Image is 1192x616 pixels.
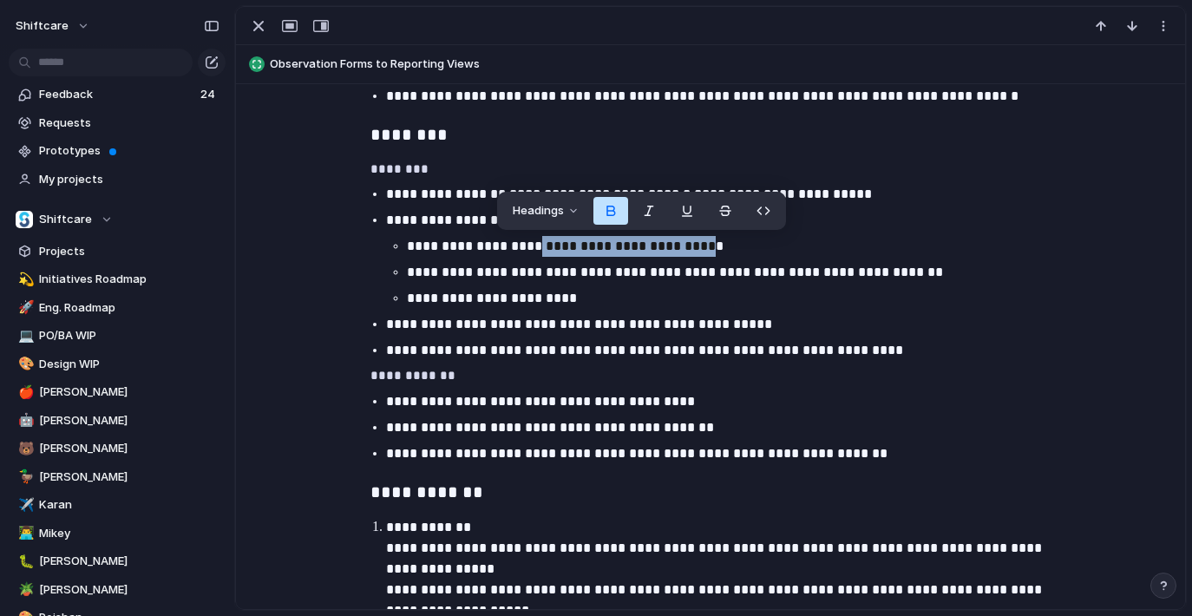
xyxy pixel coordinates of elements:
[39,383,219,401] span: [PERSON_NAME]
[39,440,219,457] span: [PERSON_NAME]
[18,439,30,459] div: 🐻
[502,197,590,225] button: Headings
[39,553,219,570] span: [PERSON_NAME]
[9,577,226,603] a: 🪴[PERSON_NAME]
[9,464,226,490] a: 🦆[PERSON_NAME]
[9,138,226,164] a: Prototypes
[18,580,30,600] div: 🪴
[9,82,226,108] a: Feedback24
[18,326,30,346] div: 💻
[9,110,226,136] a: Requests
[18,495,30,515] div: ✈️
[39,271,219,288] span: Initiatives Roadmap
[16,525,33,542] button: 👨‍💻
[16,412,33,429] button: 🤖
[39,299,219,317] span: Eng. Roadmap
[16,356,33,373] button: 🎨
[16,17,69,35] span: shiftcare
[16,440,33,457] button: 🐻
[16,581,33,599] button: 🪴
[9,436,226,462] a: 🐻[PERSON_NAME]
[18,298,30,318] div: 🚀
[16,496,33,514] button: ✈️
[39,243,219,260] span: Projects
[39,412,219,429] span: [PERSON_NAME]
[16,327,33,344] button: 💻
[9,408,226,434] a: 🤖[PERSON_NAME]
[18,467,30,487] div: 🦆
[9,492,226,518] a: ✈️Karan
[39,115,219,132] span: Requests
[9,295,226,321] a: 🚀Eng. Roadmap
[8,12,99,40] button: shiftcare
[9,323,226,349] a: 💻PO/BA WIP
[9,548,226,574] a: 🐛[PERSON_NAME]
[39,327,219,344] span: PO/BA WIP
[9,239,226,265] a: Projects
[16,271,33,288] button: 💫
[39,142,219,160] span: Prototypes
[39,496,219,514] span: Karan
[39,356,219,373] span: Design WIP
[39,525,219,542] span: Mikey
[270,56,1177,73] span: Observation Forms to Reporting Views
[39,171,219,188] span: My projects
[39,581,219,599] span: [PERSON_NAME]
[18,523,30,543] div: 👨‍💻
[39,86,195,103] span: Feedback
[9,379,226,405] a: 🍎[PERSON_NAME]
[200,86,219,103] span: 24
[9,266,226,292] a: 💫Initiatives Roadmap
[39,211,92,228] span: Shiftcare
[18,552,30,572] div: 🐛
[16,469,33,486] button: 🦆
[9,351,226,377] a: 🎨Design WIP
[244,50,1177,78] button: Observation Forms to Reporting Views
[16,553,33,570] button: 🐛
[18,410,30,430] div: 🤖
[9,521,226,547] a: 👨‍💻Mikey
[16,383,33,401] button: 🍎
[9,206,226,233] button: Shiftcare
[513,202,564,220] span: Headings
[9,167,226,193] a: My projects
[39,469,219,486] span: [PERSON_NAME]
[16,299,33,317] button: 🚀
[18,270,30,290] div: 💫
[18,354,30,374] div: 🎨
[18,383,30,403] div: 🍎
